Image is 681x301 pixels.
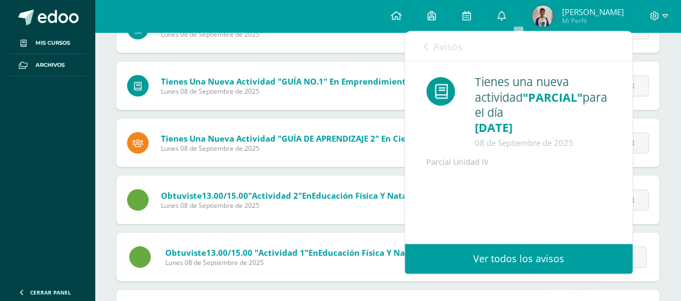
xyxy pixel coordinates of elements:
[312,190,452,201] span: Educación Física y Natación (Zona)
[523,89,582,105] span: "PARCIAL"
[532,5,553,27] img: dd079a69b93e9f128f2eb28b5fbe9522.png
[561,6,623,17] span: [PERSON_NAME]
[165,247,458,258] span: Obtuviste en
[161,87,503,96] span: Lunes 08 de Septiembre de 2025
[9,54,86,76] a: Archivos
[161,133,640,144] span: Tienes una nueva actividad "GUÍA DE APRENDIZAJE 2" En Ciencias Sociales y Formación Ciudadana e I...
[475,74,611,150] div: Tienes una nueva actividad para el día
[30,289,71,296] span: Cerrar panel
[475,120,512,135] span: [DATE]
[9,32,86,54] a: Mis cursos
[475,135,611,150] div: 08 de Septiembre de 2025
[206,247,252,258] span: 13.00/15.00
[36,61,65,69] span: Archivos
[561,16,623,25] span: Mi Perfil
[318,247,458,258] span: Educación Física y Natación (Zona)
[255,247,308,258] span: "Actividad 1"
[165,258,458,267] span: Lunes 08 de Septiembre de 2025
[36,39,70,47] span: Mis cursos
[405,244,633,274] a: Ver todos los avisos
[433,40,462,53] span: Avisos
[161,76,503,87] span: Tienes una nueva actividad "GUÍA NO.1" En Emprendimiento para la Productividad
[426,156,611,169] div: Parcial Unidad IV
[248,190,302,201] span: "Actividad 2"
[161,30,503,39] span: Lunes 08 de Septiembre de 2025
[161,144,640,153] span: Lunes 08 de Septiembre de 2025
[202,190,248,201] span: 13.00/15.00
[161,201,452,210] span: Lunes 08 de Septiembre de 2025
[161,190,452,201] span: Obtuviste en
